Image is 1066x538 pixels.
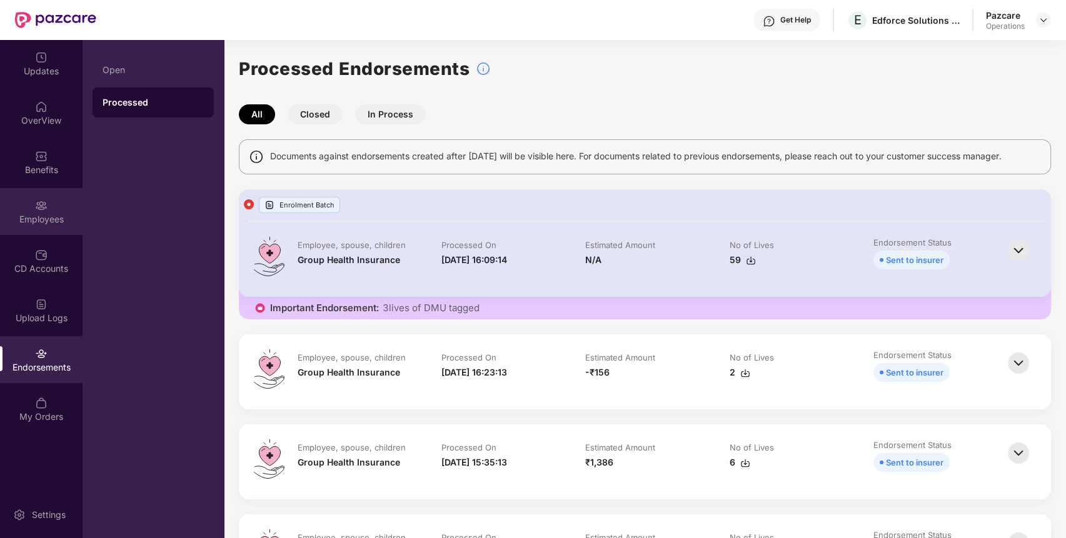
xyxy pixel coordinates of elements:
[298,239,406,251] div: Employee, spouse, children
[441,253,507,267] div: [DATE] 16:09:14
[264,200,274,210] img: svg+xml;base64,PHN2ZyBpZD0iVXBsb2FkX0xvZ3MiIGRhdGEtbmFtZT0iVXBsb2FkIExvZ3MiIHhtbG5zPSJodHRwOi8vd3...
[476,61,491,76] img: svg+xml;base64,PHN2ZyBpZD0iSW5mb18tXzMyeDMyIiBkYXRhLW5hbWU9IkluZm8gLSAzMngzMiIgeG1sbnM9Imh0dHA6Ly...
[1038,15,1048,25] img: svg+xml;base64,PHN2ZyBpZD0iRHJvcGRvd24tMzJ4MzIiIHhtbG5zPSJodHRwOi8vd3d3LnczLm9yZy8yMDAwL3N2ZyIgd2...
[854,12,862,27] span: E
[35,347,48,360] img: svg+xml;base64,PHN2ZyBpZD0iRW5kb3JzZW1lbnRzIiB4bWxucz0iaHR0cDovL3d3dy53My5vcmcvMjAwMC9zdmciIHdpZH...
[1005,349,1032,377] img: svg+xml;base64,PHN2ZyBpZD0iQmFjay0zMngzMiIgeG1sbnM9Imh0dHA6Ly93d3cudzMub3JnLzIwMDAvc3ZnIiB3aWR0aD...
[288,104,343,124] button: Closed
[730,366,750,379] div: 2
[383,302,480,314] span: 3 lives of DMU tagged
[585,456,613,469] div: ₹1,386
[585,442,655,453] div: Estimated Amount
[1005,439,1032,467] img: svg+xml;base64,PHN2ZyBpZD0iQmFjay0zMngzMiIgeG1sbnM9Imh0dHA6Ly93d3cudzMub3JnLzIwMDAvc3ZnIiB3aWR0aD...
[244,199,254,209] img: svg+xml;base64,PHN2ZyB4bWxucz0iaHR0cDovL3d3dy53My5vcmcvMjAwMC9zdmciIHdpZHRoPSIxMiIgaGVpZ2h0PSIxMi...
[35,298,48,311] img: svg+xml;base64,PHN2ZyBpZD0iVXBsb2FkX0xvZ3MiIGRhdGEtbmFtZT0iVXBsb2FkIExvZ3MiIHhtbG5zPSJodHRwOi8vd3...
[763,15,775,27] img: svg+xml;base64,PHN2ZyBpZD0iSGVscC0zMngzMiIgeG1sbnM9Imh0dHA6Ly93d3cudzMub3JnLzIwMDAvc3ZnIiB3aWR0aD...
[730,253,756,267] div: 59
[886,456,943,469] div: Sent to insurer
[35,397,48,409] img: svg+xml;base64,PHN2ZyBpZD0iTXlfT3JkZXJzIiBkYXRhLW5hbWU9Ik15IE9yZGVycyIgeG1sbnM9Imh0dHA6Ly93d3cudz...
[28,509,69,521] div: Settings
[254,349,284,389] img: svg+xml;base64,PHN2ZyB4bWxucz0iaHR0cDovL3d3dy53My5vcmcvMjAwMC9zdmciIHdpZHRoPSI0OS4zMiIgaGVpZ2h0PS...
[873,349,952,361] div: Endorsement Status
[746,256,756,266] img: svg+xml;base64,PHN2ZyBpZD0iRG93bmxvYWQtMzJ4MzIiIHhtbG5zPSJodHRwOi8vd3d3LnczLm9yZy8yMDAwL3N2ZyIgd2...
[740,458,750,468] img: svg+xml;base64,PHN2ZyBpZD0iRG93bmxvYWQtMzJ4MzIiIHhtbG5zPSJodHRwOi8vd3d3LnczLm9yZy8yMDAwL3N2ZyIgd2...
[355,104,426,124] button: In Process
[730,442,774,453] div: No of Lives
[872,14,960,26] div: Edforce Solutions Private Limited
[298,253,400,267] div: Group Health Insurance
[441,352,496,363] div: Processed On
[298,456,400,469] div: Group Health Insurance
[886,253,943,267] div: Sent to insurer
[239,55,470,82] h1: Processed Endorsements
[730,352,774,363] div: No of Lives
[441,442,496,453] div: Processed On
[441,366,507,379] div: [DATE] 16:23:13
[103,96,204,109] div: Processed
[270,149,1002,163] span: Documents against endorsements created after [DATE] will be visible here. For documents related t...
[585,366,610,379] div: -₹156
[986,9,1025,21] div: Pazcare
[254,237,284,276] img: svg+xml;base64,PHN2ZyB4bWxucz0iaHR0cDovL3d3dy53My5vcmcvMjAwMC9zdmciIHdpZHRoPSI0OS4zMiIgaGVpZ2h0PS...
[298,366,400,379] div: Group Health Insurance
[585,352,655,363] div: Estimated Amount
[780,15,811,25] div: Get Help
[441,456,507,469] div: [DATE] 15:35:13
[103,65,204,75] div: Open
[35,51,48,64] img: svg+xml;base64,PHN2ZyBpZD0iVXBkYXRlZCIgeG1sbnM9Imh0dHA6Ly93d3cudzMub3JnLzIwMDAvc3ZnIiB3aWR0aD0iMj...
[254,302,266,314] img: icon
[873,237,952,248] div: Endorsement Status
[298,442,406,453] div: Employee, spouse, children
[1005,237,1032,264] img: svg+xml;base64,PHN2ZyBpZD0iQmFjay0zMngzMiIgeG1sbnM9Imh0dHA6Ly93d3cudzMub3JnLzIwMDAvc3ZnIiB3aWR0aD...
[15,12,96,28] img: New Pazcare Logo
[239,104,275,124] button: All
[585,253,601,267] div: N/A
[873,439,952,451] div: Endorsement Status
[259,197,340,213] div: Enrolment Batch
[585,239,655,251] div: Estimated Amount
[730,456,750,469] div: 6
[986,21,1025,31] div: Operations
[249,149,264,164] img: svg+xml;base64,PHN2ZyBpZD0iSW5mbyIgeG1sbnM9Imh0dHA6Ly93d3cudzMub3JnLzIwMDAvc3ZnIiB3aWR0aD0iMTQiIG...
[35,101,48,113] img: svg+xml;base64,PHN2ZyBpZD0iSG9tZSIgeG1sbnM9Imh0dHA6Ly93d3cudzMub3JnLzIwMDAvc3ZnIiB3aWR0aD0iMjAiIG...
[441,239,496,251] div: Processed On
[740,368,750,378] img: svg+xml;base64,PHN2ZyBpZD0iRG93bmxvYWQtMzJ4MzIiIHhtbG5zPSJodHRwOi8vd3d3LnczLm9yZy8yMDAwL3N2ZyIgd2...
[35,199,48,212] img: svg+xml;base64,PHN2ZyBpZD0iRW1wbG95ZWVzIiB4bWxucz0iaHR0cDovL3d3dy53My5vcmcvMjAwMC9zdmciIHdpZHRoPS...
[270,302,379,314] span: Important Endorsement:
[730,239,774,251] div: No of Lives
[35,249,48,261] img: svg+xml;base64,PHN2ZyBpZD0iQ0RfQWNjb3VudHMiIGRhdGEtbmFtZT0iQ0QgQWNjb3VudHMiIHhtbG5zPSJodHRwOi8vd3...
[886,366,943,379] div: Sent to insurer
[13,509,26,521] img: svg+xml;base64,PHN2ZyBpZD0iU2V0dGluZy0yMHgyMCIgeG1sbnM9Imh0dHA6Ly93d3cudzMub3JnLzIwMDAvc3ZnIiB3aW...
[254,439,284,479] img: svg+xml;base64,PHN2ZyB4bWxucz0iaHR0cDovL3d3dy53My5vcmcvMjAwMC9zdmciIHdpZHRoPSI0OS4zMiIgaGVpZ2h0PS...
[298,352,406,363] div: Employee, spouse, children
[35,150,48,162] img: svg+xml;base64,PHN2ZyBpZD0iQmVuZWZpdHMiIHhtbG5zPSJodHRwOi8vd3d3LnczLm9yZy8yMDAwL3N2ZyIgd2lkdGg9Ij...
